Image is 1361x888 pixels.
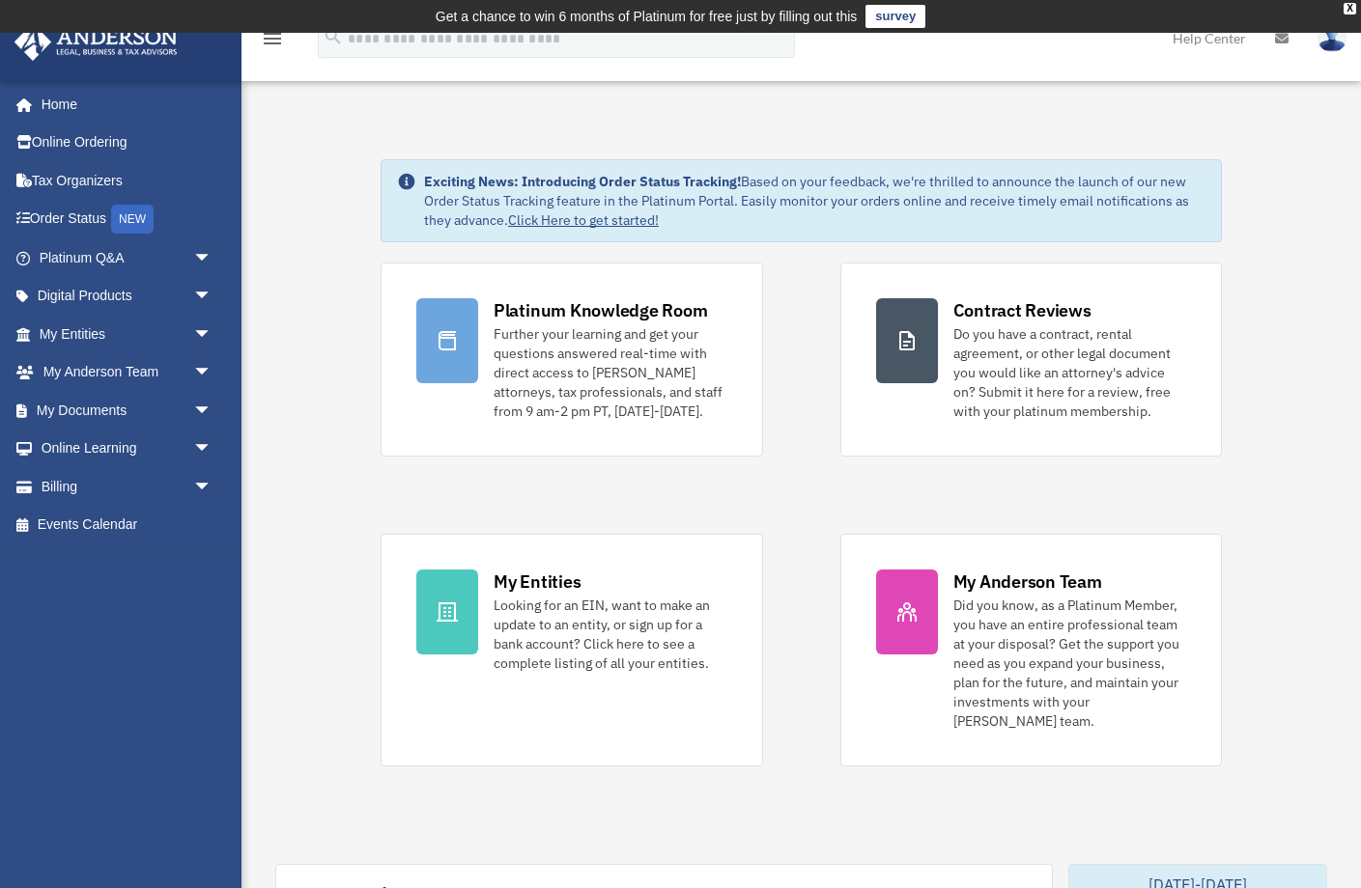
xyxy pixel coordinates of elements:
[261,27,284,50] i: menu
[14,124,241,162] a: Online Ordering
[14,506,241,544] a: Events Calendar
[14,467,241,506] a: Billingarrow_drop_down
[865,5,925,28] a: survey
[14,430,241,468] a: Online Learningarrow_drop_down
[494,596,727,673] div: Looking for an EIN, want to make an update to an entity, or sign up for a bank account? Click her...
[14,353,241,392] a: My Anderson Teamarrow_drop_down
[1318,24,1347,52] img: User Pic
[436,5,858,28] div: Get a chance to win 6 months of Platinum for free just by filling out this
[953,596,1187,731] div: Did you know, as a Platinum Member, you have an entire professional team at your disposal? Get th...
[381,263,763,457] a: Platinum Knowledge Room Further your learning and get your questions answered real-time with dire...
[193,315,232,354] span: arrow_drop_down
[261,34,284,50] a: menu
[381,534,763,766] a: My Entities Looking for an EIN, want to make an update to an entity, or sign up for a bank accoun...
[494,298,708,322] div: Platinum Knowledge Room
[1344,3,1356,14] div: close
[193,238,232,278] span: arrow_drop_down
[840,263,1223,457] a: Contract Reviews Do you have a contract, rental agreement, or other legal document you would like...
[953,569,1102,594] div: My Anderson Team
[14,161,241,200] a: Tax Organizers
[508,211,659,229] a: Click Here to get started!
[193,353,232,393] span: arrow_drop_down
[193,277,232,317] span: arrow_drop_down
[193,430,232,469] span: arrow_drop_down
[14,85,232,124] a: Home
[193,391,232,430] span: arrow_drop_down
[494,569,581,594] div: My Entities
[14,238,241,277] a: Platinum Q&Aarrow_drop_down
[424,172,1205,230] div: Based on your feedback, we're thrilled to announce the launch of our new Order Status Tracking fe...
[14,391,241,430] a: My Documentsarrow_drop_down
[14,277,241,316] a: Digital Productsarrow_drop_down
[14,200,241,239] a: Order StatusNEW
[840,534,1223,766] a: My Anderson Team Did you know, as a Platinum Member, you have an entire professional team at your...
[953,298,1092,322] div: Contract Reviews
[9,23,184,61] img: Anderson Advisors Platinum Portal
[424,173,741,190] strong: Exciting News: Introducing Order Status Tracking!
[323,26,344,47] i: search
[953,324,1187,421] div: Do you have a contract, rental agreement, or other legal document you would like an attorney's ad...
[193,467,232,507] span: arrow_drop_down
[14,315,241,353] a: My Entitiesarrow_drop_down
[494,324,727,421] div: Further your learning and get your questions answered real-time with direct access to [PERSON_NAM...
[111,205,154,234] div: NEW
